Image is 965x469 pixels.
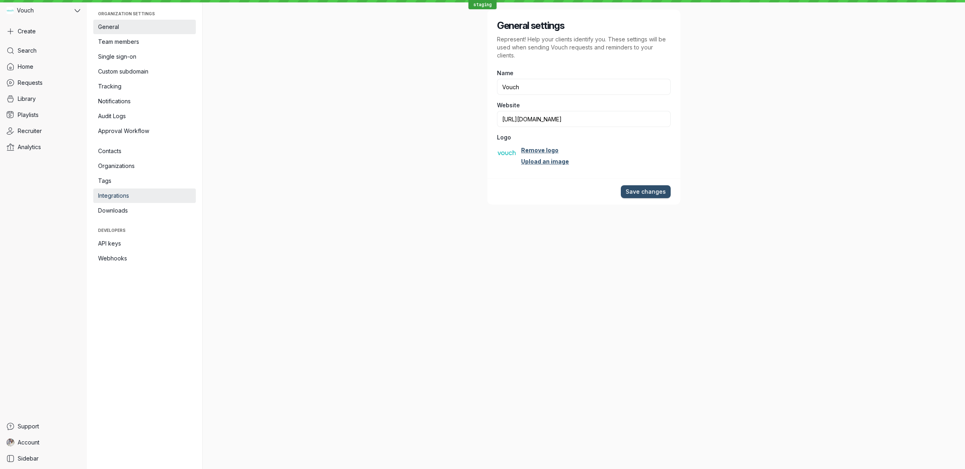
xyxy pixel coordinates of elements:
[93,203,196,218] a: Downloads
[93,20,196,34] a: General
[521,158,569,166] a: Upload an image
[93,109,196,123] a: Audit Logs
[93,35,196,49] a: Team members
[98,53,191,61] span: Single sign-on
[98,254,191,262] span: Webhooks
[18,127,42,135] span: Recruiter
[98,127,191,135] span: Approval Workflow
[93,94,196,109] a: Notifications
[18,27,36,35] span: Create
[18,422,39,430] span: Support
[18,95,36,103] span: Library
[98,192,191,200] span: Integrations
[18,143,41,151] span: Analytics
[98,38,191,46] span: Team members
[521,146,558,154] a: Remove logo
[98,97,191,105] span: Notifications
[497,69,513,77] span: Name
[621,185,671,198] button: Save changes
[6,7,14,14] img: Vouch avatar
[93,124,196,138] a: Approval Workflow
[3,76,84,90] a: Requests
[93,79,196,94] a: Tracking
[18,63,33,71] span: Home
[98,162,191,170] span: Organizations
[98,240,191,248] span: API keys
[18,79,43,87] span: Requests
[93,159,196,173] a: Organizations
[98,228,191,233] span: Developers
[3,108,84,122] a: Playlists
[18,438,39,446] span: Account
[98,11,191,16] span: Organization settings
[93,236,196,251] a: API keys
[93,174,196,188] a: Tags
[3,140,84,154] a: Analytics
[3,59,84,74] a: Home
[18,455,39,463] span: Sidebar
[497,19,671,32] h2: General settings
[497,143,516,162] button: Vouch avatar
[3,451,84,466] a: Sidebar
[626,188,666,196] span: Save changes
[3,435,84,450] a: Gary Zurnamer avatarAccount
[98,68,191,76] span: Custom subdomain
[98,23,191,31] span: General
[93,251,196,266] a: Webhooks
[98,147,191,155] span: Contacts
[98,112,191,120] span: Audit Logs
[3,3,73,18] div: Vouch
[93,64,196,79] a: Custom subdomain
[17,6,34,14] span: Vouch
[18,111,39,119] span: Playlists
[6,438,14,446] img: Gary Zurnamer avatar
[93,49,196,64] a: Single sign-on
[3,43,84,58] a: Search
[93,188,196,203] a: Integrations
[18,47,37,55] span: Search
[3,419,84,434] a: Support
[3,24,84,39] button: Create
[3,92,84,106] a: Library
[497,101,520,109] span: Website
[3,3,84,18] button: Vouch avatarVouch
[93,144,196,158] a: Contacts
[98,207,191,215] span: Downloads
[98,177,191,185] span: Tags
[497,35,671,59] p: Represent! Help your clients identify you. These settings will be used when sending Vouch request...
[98,82,191,90] span: Tracking
[3,124,84,138] a: Recruiter
[497,133,511,141] span: Logo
